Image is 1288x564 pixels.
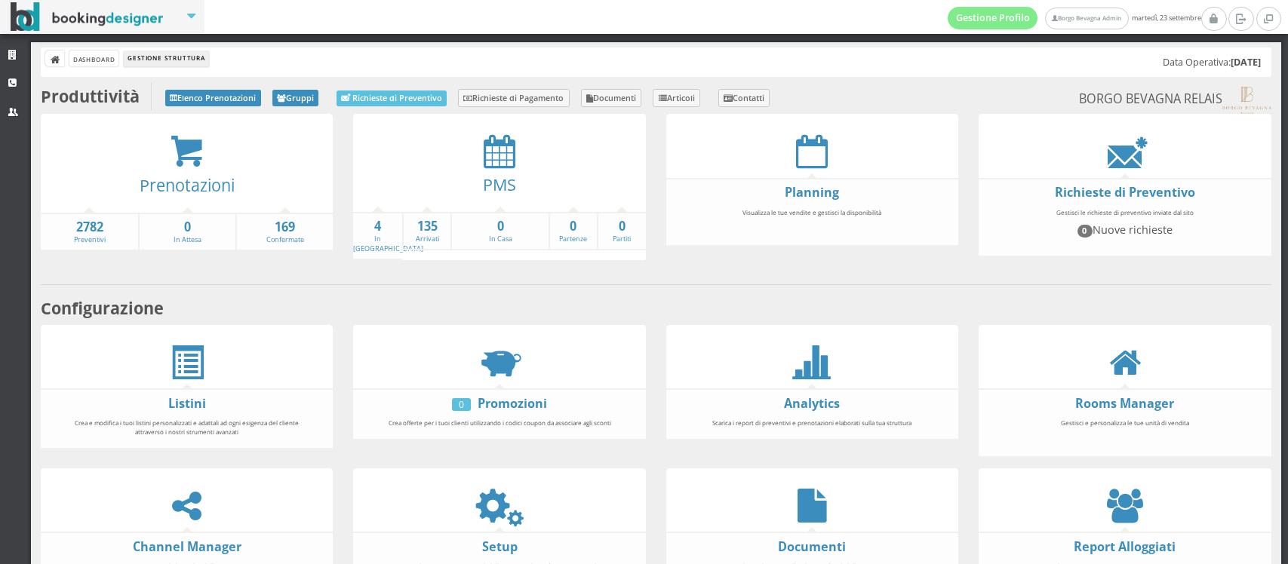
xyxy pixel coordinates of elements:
a: Planning [785,184,839,201]
div: Gestisci e personalizza le tue unità di vendita [1003,412,1247,452]
a: Borgo Bevagna Admin [1045,8,1128,29]
strong: 135 [404,218,451,235]
h5: Data Operativa: [1163,57,1261,68]
strong: 0 [598,218,646,235]
a: Report Alloggiati [1074,538,1176,555]
a: Richieste di Preventivo [1055,184,1195,201]
a: Dashboard [69,51,118,66]
a: Articoli [653,89,700,107]
a: 169Confermate [237,219,333,245]
a: Analytics [784,395,840,412]
a: PMS [483,173,516,195]
a: 0Partenze [550,218,598,244]
a: Richieste di Pagamento [458,89,570,107]
span: 0 [1077,225,1093,237]
strong: 4 [353,218,402,235]
div: Crea offerte per i tuoi clienti utilizzando i codici coupon da associare agli sconti [377,412,622,434]
b: Produttività [41,85,140,107]
small: BORGO BEVAGNA RELAIS [1079,87,1271,114]
a: Richieste di Preventivo [337,90,447,106]
a: Contatti [718,89,770,107]
a: Documenti [581,89,642,107]
a: Setup [482,538,518,555]
a: 2782Preventivi [41,219,138,245]
b: Configurazione [41,297,164,319]
h4: Nuove richieste [1010,223,1240,237]
a: Gruppi [272,90,319,106]
a: Promozioni [478,395,547,412]
strong: 0 [452,218,548,235]
div: 0 [452,398,471,411]
a: Listini [168,395,206,412]
strong: 2782 [41,219,138,236]
img: BookingDesigner.com [11,2,164,32]
li: Gestione Struttura [124,51,208,67]
a: Rooms Manager [1075,395,1174,412]
a: Prenotazioni [140,174,235,196]
img: 51bacd86f2fc11ed906d06074585c59a.png [1222,87,1271,114]
a: 0In Attesa [140,219,235,245]
a: Documenti [778,538,846,555]
strong: 0 [550,218,598,235]
div: Visualizza le tue vendite e gestisci la disponibilità [690,201,934,241]
b: [DATE] [1231,56,1261,69]
div: Scarica i report di preventivi e prenotazioni elaborati sulla tua struttura [690,412,934,434]
a: 4In [GEOGRAPHIC_DATA] [353,218,423,253]
a: 0Partiti [598,218,646,244]
div: Gestisci le richieste di preventivo inviate dal sito [1003,201,1247,251]
a: 135Arrivati [404,218,451,244]
a: 0In Casa [452,218,548,244]
a: Elenco Prenotazioni [165,90,261,106]
a: Channel Manager [133,538,241,555]
strong: 0 [140,219,235,236]
div: Crea e modifica i tuoi listini personalizzati e adattali ad ogni esigenza del cliente attraverso ... [65,412,309,443]
strong: 169 [237,219,333,236]
span: martedì, 23 settembre [948,7,1201,29]
a: Gestione Profilo [948,7,1038,29]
